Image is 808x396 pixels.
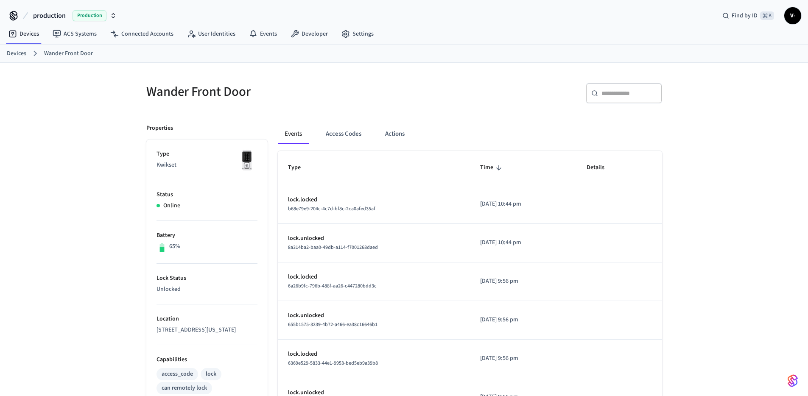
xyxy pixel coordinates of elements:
a: Developer [284,26,335,42]
div: can remotely lock [162,384,207,393]
p: Kwikset [157,161,257,170]
div: ant example [278,124,662,144]
a: Devices [7,49,26,58]
span: 8a314ba2-baa0-49db-a114-f7001268daed [288,244,378,251]
p: lock.locked [288,195,460,204]
span: b68e79e9-204c-4c7d-bf8c-2ca0afed35af [288,205,375,212]
span: Time [480,161,504,174]
p: Capabilities [157,355,257,364]
div: Find by ID⌘ K [716,8,781,23]
span: ⌘ K [760,11,774,20]
button: Events [278,124,309,144]
span: 6a26b9fc-796b-488f-aa26-c447280bdd3c [288,282,377,290]
p: [DATE] 10:44 pm [480,200,567,209]
span: Details [587,161,615,174]
a: Settings [335,26,380,42]
span: 655b1575-3239-4b72-a466-ea38c16646b1 [288,321,377,328]
p: [DATE] 10:44 pm [480,238,567,247]
p: Properties [146,124,173,133]
div: access_code [162,370,193,379]
span: Find by ID [732,11,758,20]
p: Battery [157,231,257,240]
p: lock.locked [288,273,460,282]
span: production [33,11,66,21]
span: 6369e529-5833-44e1-9953-bed5eb9a39b8 [288,360,378,367]
img: SeamLogoGradient.69752ec5.svg [788,374,798,388]
p: 65% [169,242,180,251]
button: V- [784,7,801,24]
p: lock.unlocked [288,234,460,243]
span: Production [73,10,106,21]
button: Actions [378,124,411,144]
a: Connected Accounts [103,26,180,42]
p: lock.unlocked [288,311,460,320]
span: Type [288,161,312,174]
a: User Identities [180,26,242,42]
img: Kwikset Halo Touchscreen Wifi Enabled Smart Lock, Polished Chrome, Front [236,150,257,171]
a: ACS Systems [46,26,103,42]
a: Events [242,26,284,42]
p: Online [163,201,180,210]
p: [STREET_ADDRESS][US_STATE] [157,326,257,335]
p: Unlocked [157,285,257,294]
button: Access Codes [319,124,368,144]
p: [DATE] 9:56 pm [480,277,567,286]
p: Type [157,150,257,159]
p: Status [157,190,257,199]
a: Wander Front Door [44,49,93,58]
a: Devices [2,26,46,42]
span: V- [785,8,800,23]
p: Lock Status [157,274,257,283]
div: lock [206,370,216,379]
p: Location [157,315,257,323]
h5: Wander Front Door [146,83,399,100]
p: lock.locked [288,350,460,359]
p: [DATE] 9:56 pm [480,315,567,324]
p: [DATE] 9:56 pm [480,354,567,363]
